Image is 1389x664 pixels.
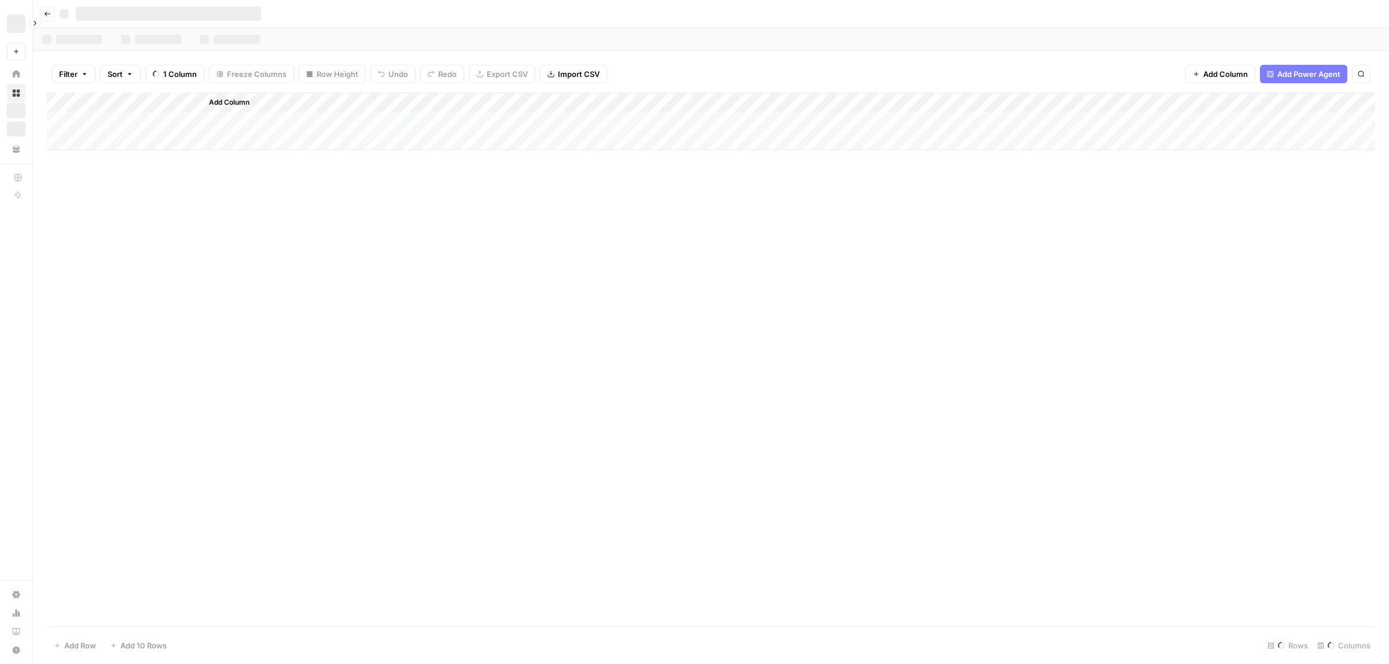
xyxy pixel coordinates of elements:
button: Row Height [299,65,366,83]
span: Freeze Columns [227,68,286,80]
button: Add 10 Rows [103,636,174,655]
button: 1 Column [145,65,204,83]
button: Export CSV [469,65,535,83]
button: Freeze Columns [209,65,294,83]
button: Undo [370,65,416,83]
a: Settings [7,585,25,604]
div: Rows [1263,636,1313,655]
button: Add Row [47,636,103,655]
span: Sort [108,68,123,80]
a: Home [7,65,25,83]
div: Columns [1313,636,1375,655]
span: Add Column [1203,68,1248,80]
button: Help + Support [7,641,25,659]
span: Row Height [317,68,358,80]
span: Add Row [64,640,96,651]
span: Add 10 Rows [120,640,167,651]
a: Browse [7,84,25,102]
span: Add Power Agent [1277,68,1340,80]
a: Learning Hub [7,622,25,641]
span: Export CSV [487,68,528,80]
button: Filter [52,65,95,83]
a: Your Data [7,140,25,158]
button: Import CSV [540,65,607,83]
span: Add Column [209,97,249,108]
span: Undo [388,68,408,80]
button: Add Column [194,95,254,110]
button: Sort [100,65,141,83]
span: 1 Column [163,68,197,80]
a: Usage [7,604,25,622]
button: Add Column [1185,65,1255,83]
span: Import CSV [558,68,600,80]
span: Redo [438,68,457,80]
button: Add Power Agent [1260,65,1347,83]
span: Filter [59,68,78,80]
button: Redo [420,65,464,83]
